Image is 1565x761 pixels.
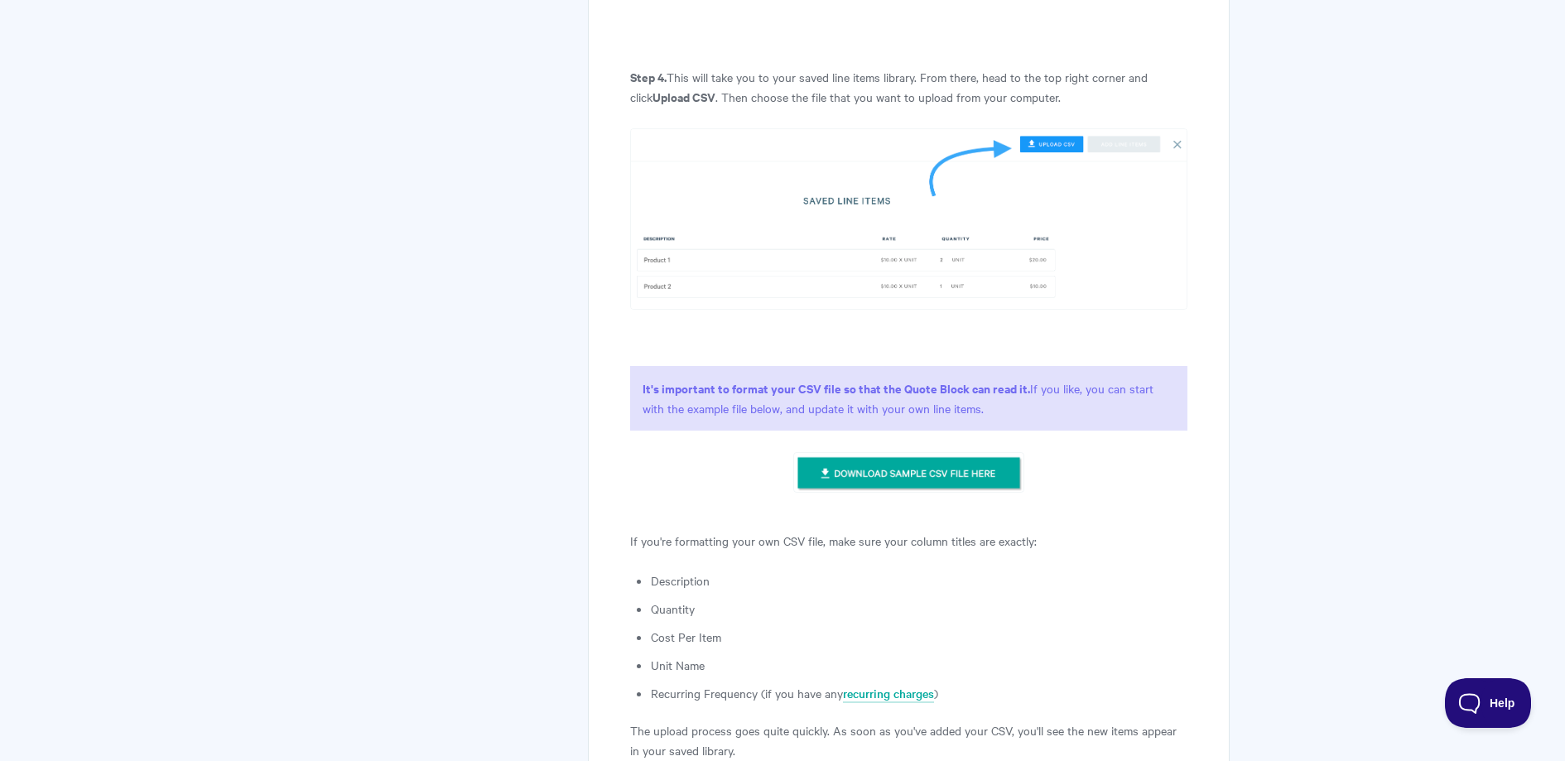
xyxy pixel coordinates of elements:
[651,599,1187,619] li: Quantity
[843,685,934,703] a: recurring charges
[643,379,1030,397] strong: It's important to format your CSV file so that the Quote Block can read it.
[651,627,1187,647] li: Cost Per Item
[630,67,1187,107] p: This will take you to your saved line items library. From there, head to the top right corner and...
[1445,678,1532,728] iframe: Toggle Customer Support
[630,128,1187,310] img: file-kFwzizVd92.png
[652,88,715,105] strong: Upload CSV
[630,68,667,85] strong: Step 4.
[793,452,1023,494] img: file-6e4uIcDQ9L.png
[651,571,1187,590] li: Description
[630,366,1187,431] p: If you like, you can start with the example file below, and update it with your own line items.
[630,720,1187,760] p: The upload process goes quite quickly. As soon as you've added your CSV, you'll see the new items...
[630,531,1187,551] p: If you're formatting your own CSV file, make sure your column titles are exactly:
[651,683,1187,703] li: Recurring Frequency (if you have any )
[651,655,1187,675] li: Unit Name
